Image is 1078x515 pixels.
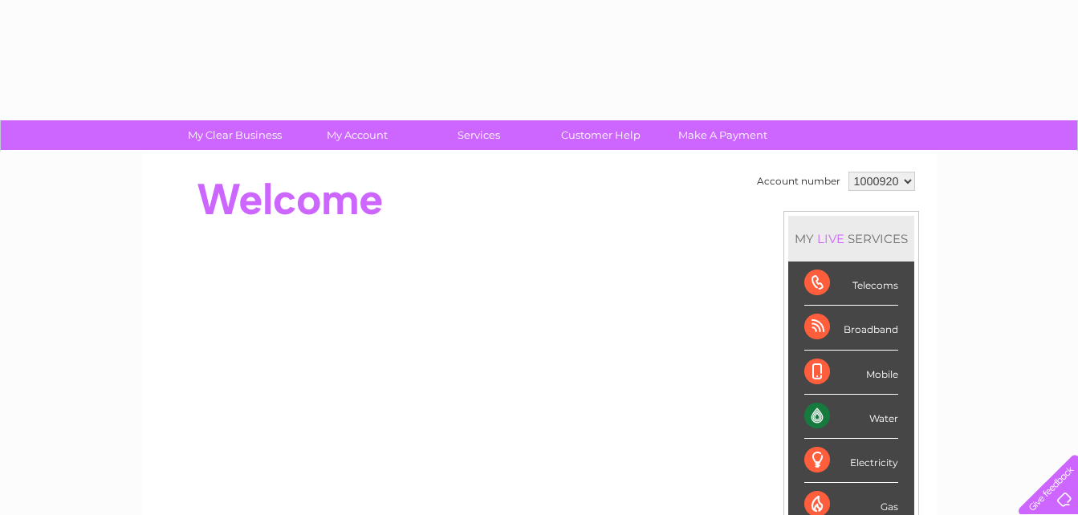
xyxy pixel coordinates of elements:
div: Water [804,395,898,439]
div: MY SERVICES [788,216,914,262]
td: Account number [753,168,844,195]
div: Electricity [804,439,898,483]
div: Telecoms [804,262,898,306]
a: Make A Payment [657,120,789,150]
a: My Account [291,120,423,150]
a: Services [413,120,545,150]
div: Broadband [804,306,898,350]
a: My Clear Business [169,120,301,150]
div: LIVE [814,231,848,246]
div: Mobile [804,351,898,395]
a: Customer Help [535,120,667,150]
